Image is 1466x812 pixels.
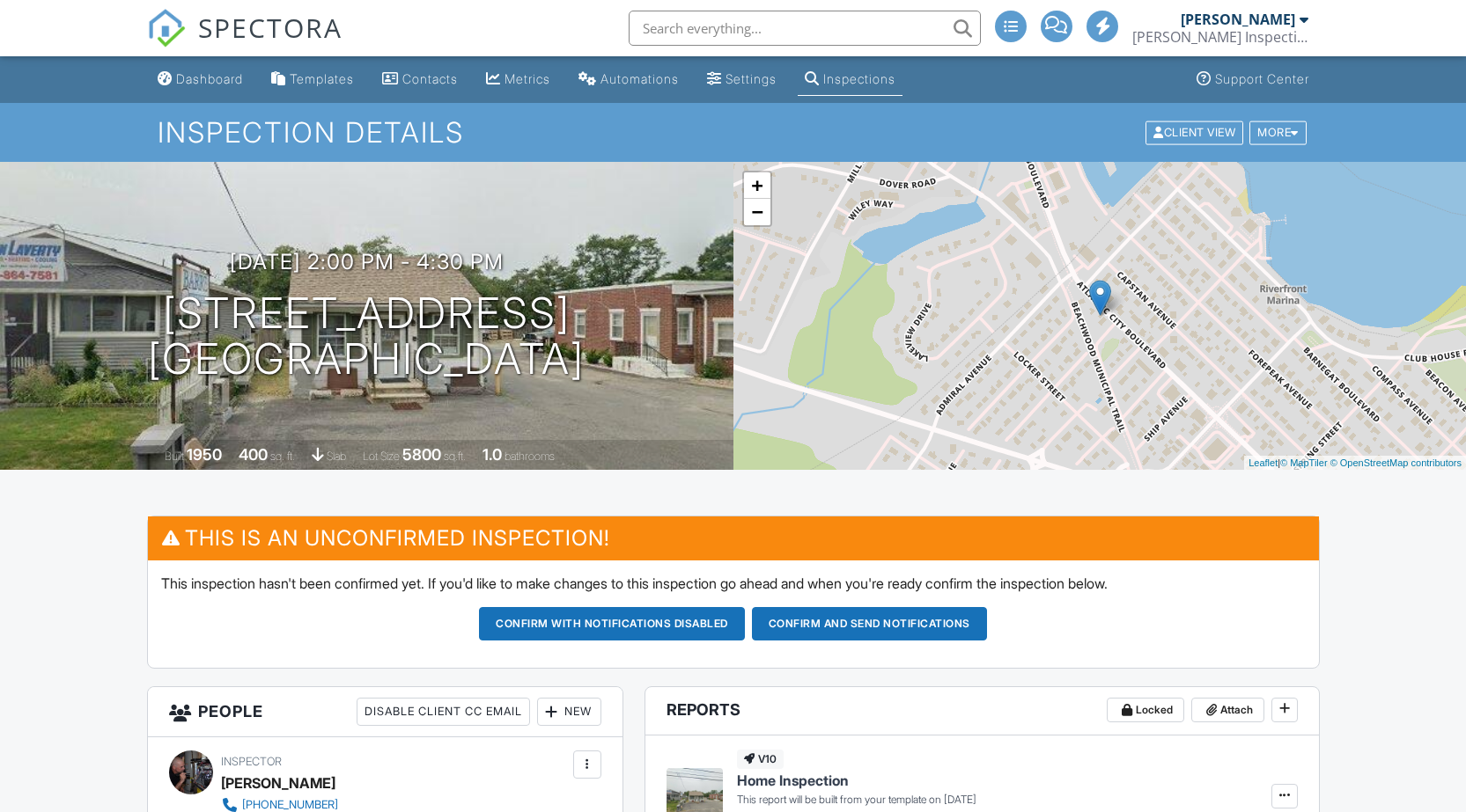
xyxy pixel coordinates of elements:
button: Confirm with notifications disabled [479,607,745,640]
span: Inspector [221,755,282,768]
div: Inspections [823,71,895,86]
a: SPECTORA [147,24,343,61]
div: Templates [290,71,354,86]
a: Client View [1144,125,1248,138]
a: Support Center [1190,63,1316,96]
a: Inspections [798,63,902,96]
span: SPECTORA [198,9,343,46]
span: slab [327,450,346,463]
a: © OpenStreetMap contributors [1330,457,1462,468]
div: [PERSON_NAME] [1181,11,1295,28]
div: | [1244,456,1466,471]
a: Zoom out [744,199,770,225]
h3: People [148,687,622,737]
a: Templates [264,63,361,96]
div: 1.0 [483,445,502,464]
div: Cooper Inspection Services LLC [1132,28,1308,46]
span: sq. ft. [270,450,295,463]
span: bathrooms [505,450,555,463]
input: Search everything... [629,11,981,46]
a: Automations (Advanced) [571,63,686,96]
div: Client View [1146,121,1243,144]
a: Contacts [375,63,465,96]
span: Built [165,450,184,463]
div: 5800 [402,445,441,464]
div: [PERSON_NAME] [221,770,335,796]
a: Zoom in [744,172,770,199]
h1: [STREET_ADDRESS] [GEOGRAPHIC_DATA] [148,290,585,384]
h1: Inspection Details [158,117,1308,148]
h3: [DATE] 2:00 pm - 4:30 pm [230,250,504,274]
div: Settings [726,71,777,86]
h3: This is an Unconfirmed Inspection! [148,516,1319,560]
span: Lot Size [363,450,400,463]
div: 400 [239,445,268,464]
div: Contacts [402,71,458,86]
div: Metrics [505,71,550,86]
a: Metrics [479,63,557,96]
a: Dashboard [151,63,250,96]
a: Leaflet [1249,457,1278,468]
div: Disable Client CC Email [357,698,530,726]
div: More [1249,121,1307,144]
div: Support Center [1215,71,1309,86]
span: sq.ft. [444,450,466,463]
img: The Best Home Inspection Software - Spectora [147,9,186,48]
div: Dashboard [176,71,243,86]
div: New [537,698,601,726]
a: © MapTiler [1280,457,1328,468]
a: Settings [700,63,784,96]
div: 1950 [187,445,222,464]
div: [PHONE_NUMBER] [242,798,338,812]
button: Confirm and send notifications [752,607,987,640]
p: This inspection hasn't been confirmed yet. If you'd like to make changes to this inspection go ah... [161,574,1306,593]
div: Automations [600,71,679,86]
